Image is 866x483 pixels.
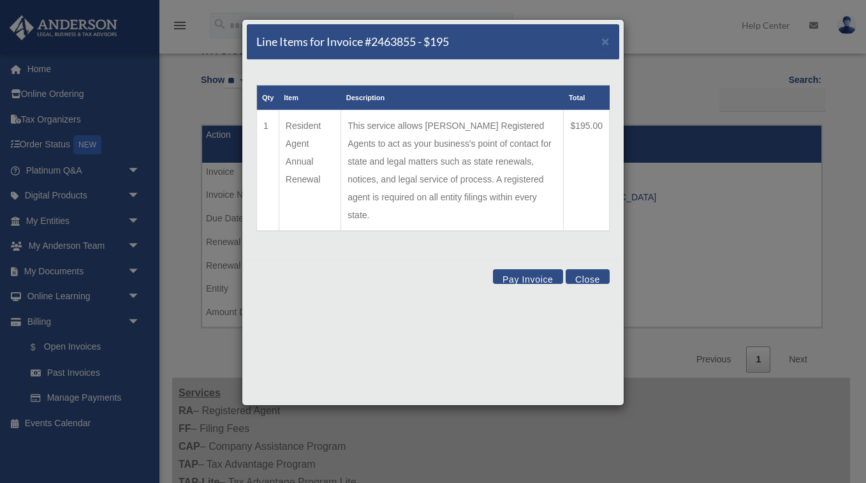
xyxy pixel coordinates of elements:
span: × [601,34,610,48]
h5: Line Items for Invoice #2463855 - $195 [256,34,449,50]
th: Item [279,85,341,110]
td: Resident Agent Annual Renewal [279,110,341,232]
td: $195.00 [564,110,610,232]
button: Pay Invoice [493,269,563,284]
th: Qty [257,85,279,110]
th: Description [341,85,564,110]
th: Total [564,85,610,110]
button: Close [601,34,610,48]
td: This service allows [PERSON_NAME] Registered Agents to act as your business's point of contact fo... [341,110,564,232]
td: 1 [257,110,279,232]
button: Close [566,269,610,284]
